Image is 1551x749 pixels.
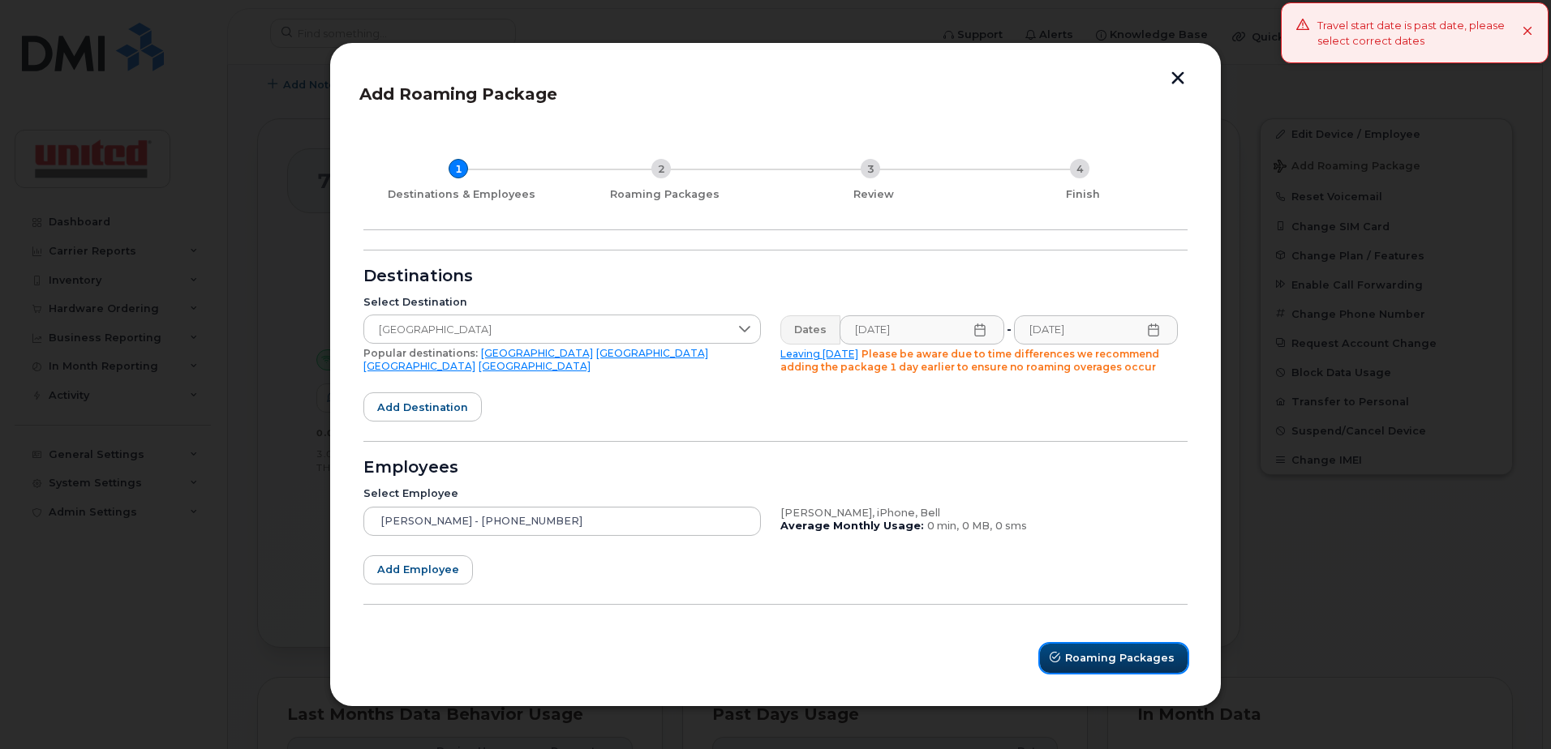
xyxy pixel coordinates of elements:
span: Add Roaming Package [359,84,557,104]
b: Average Monthly Usage: [780,520,924,532]
iframe: Messenger Launcher [1480,678,1539,737]
div: Finish [985,188,1181,201]
a: [GEOGRAPHIC_DATA] [596,347,708,359]
div: 4 [1070,159,1089,178]
div: Select Employee [363,487,761,500]
div: Employees [363,461,1188,474]
div: 2 [651,159,671,178]
button: Add employee [363,555,473,584]
span: 0 sms [995,520,1027,532]
span: 0 MB, [962,520,992,532]
div: Travel start date is past date, please select correct dates [1317,18,1523,48]
div: Review [775,188,972,201]
span: Please be aware due to time differences we recommend adding the package 1 day earlier to ensure n... [780,348,1159,373]
a: [GEOGRAPHIC_DATA] [363,360,475,372]
div: Select Destination [363,296,761,309]
div: Roaming Packages [566,188,763,201]
a: Leaving [DATE] [780,348,858,360]
input: Search device [363,507,761,536]
div: Destinations [363,270,1188,283]
a: [GEOGRAPHIC_DATA] [479,360,591,372]
span: Add destination [377,400,468,415]
span: 0 min, [927,520,959,532]
span: Indonesia [364,315,729,345]
span: Roaming Packages [1065,650,1175,666]
span: Popular destinations: [363,347,478,359]
div: 3 [861,159,880,178]
span: Add employee [377,562,459,577]
button: Roaming Packages [1040,644,1188,673]
a: [GEOGRAPHIC_DATA] [481,347,593,359]
input: Please fill out this field [840,315,1004,345]
button: Add destination [363,392,482,422]
input: Please fill out this field [1014,315,1179,345]
div: - [1003,315,1015,345]
div: [PERSON_NAME], iPhone, Bell [780,507,1178,520]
